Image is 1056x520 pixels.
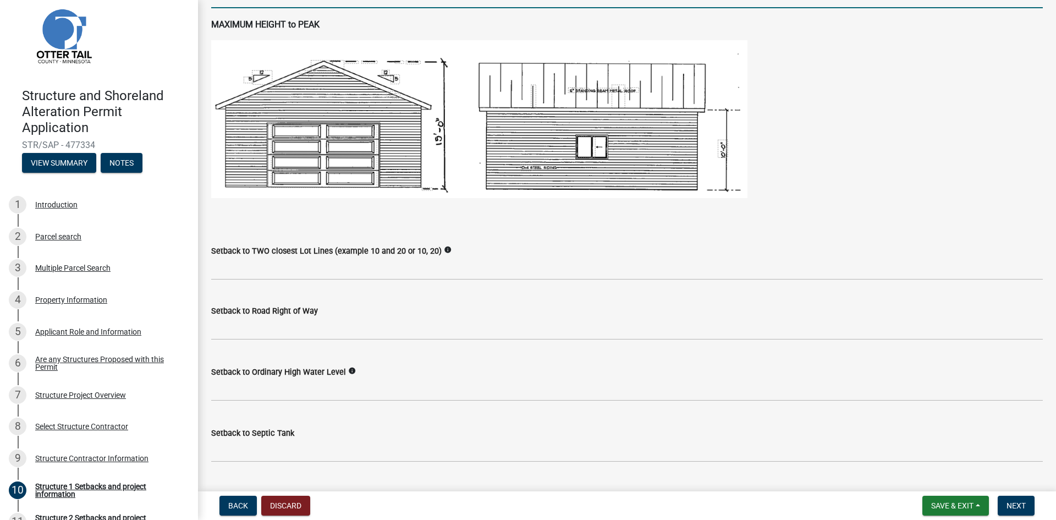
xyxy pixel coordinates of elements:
i: info [348,367,356,375]
div: 2 [9,228,26,245]
div: Property Information [35,296,107,304]
div: 3 [9,259,26,277]
div: 5 [9,323,26,341]
wm-modal-confirm: Notes [101,160,142,168]
div: Multiple Parcel Search [35,264,111,272]
button: View Summary [22,153,96,173]
div: Parcel search [35,233,81,240]
label: Setback to Ordinary High Water Level [211,369,346,376]
div: 10 [9,481,26,499]
div: Structure 1 Setbacks and project information [35,483,180,498]
img: image_42e23c4b-ffdd-47ad-946e-070c62857ad5.png [211,40,747,198]
div: 8 [9,418,26,435]
div: 4 [9,291,26,309]
button: Discard [261,496,310,516]
div: Select Structure Contractor [35,423,128,430]
div: 7 [9,386,26,404]
span: Back [228,501,248,510]
div: Structure Contractor Information [35,455,148,462]
button: Notes [101,153,142,173]
wm-modal-confirm: Summary [22,160,96,168]
label: Setback to TWO closest Lot Lines (example 10 and 20 or 10, 20) [211,248,442,255]
div: 1 [9,196,26,214]
div: Introduction [35,201,78,209]
button: Back [219,496,257,516]
strong: MAXIMUM HEIGHT to PEAK [211,19,320,30]
span: Save & Exit [931,501,974,510]
div: Structure Project Overview [35,391,126,399]
span: Next [1007,501,1026,510]
h4: Structure and Shoreland Alteration Permit Application [22,88,189,135]
div: 9 [9,450,26,467]
i: info [444,246,452,254]
label: Setback to Road Right of Way [211,308,318,315]
label: Setback to Septic Tank [211,430,294,437]
span: STR/SAP - 477334 [22,140,176,150]
button: Next [998,496,1035,516]
button: Save & Exit [922,496,989,516]
div: 6 [9,354,26,372]
div: Applicant Role and Information [35,328,141,336]
div: Are any Structures Proposed with this Permit [35,355,180,371]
